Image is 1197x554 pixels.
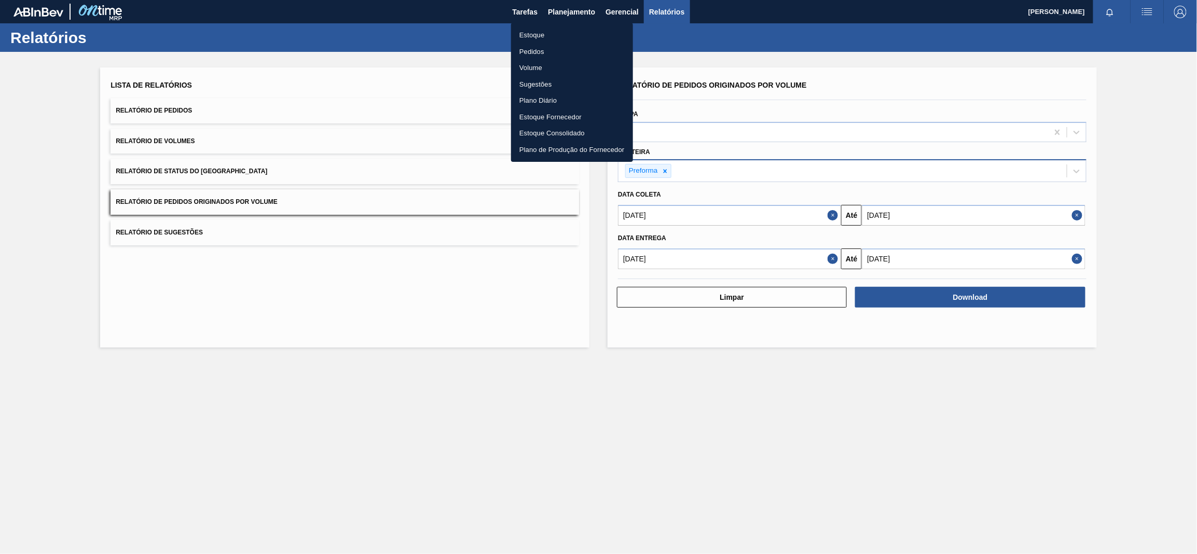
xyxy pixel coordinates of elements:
a: Volume [511,60,633,76]
a: Estoque Fornecedor [511,109,633,126]
a: Estoque [511,27,633,44]
a: Estoque Consolidado [511,125,633,142]
a: Plano de Produção do Fornecedor [511,142,633,158]
a: Plano Diário [511,92,633,109]
a: Sugestões [511,76,633,93]
a: Pedidos [511,44,633,60]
